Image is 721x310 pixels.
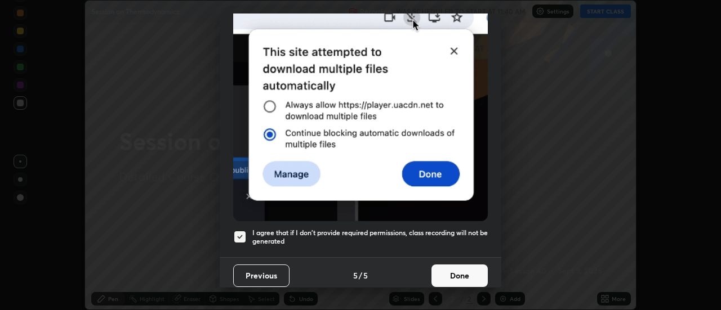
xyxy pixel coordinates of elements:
h4: 5 [363,269,368,281]
h5: I agree that if I don't provide required permissions, class recording will not be generated [252,228,488,246]
button: Previous [233,264,290,287]
button: Done [431,264,488,287]
h4: 5 [353,269,358,281]
h4: / [359,269,362,281]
